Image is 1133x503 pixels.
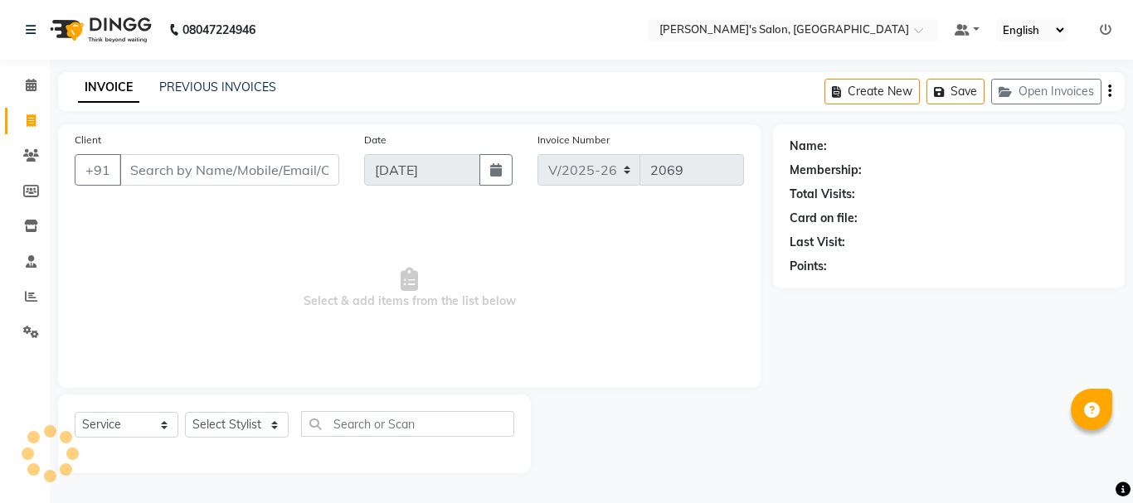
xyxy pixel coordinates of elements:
[75,154,121,186] button: +91
[182,7,255,53] b: 08047224946
[790,162,862,179] div: Membership:
[790,210,858,227] div: Card on file:
[301,411,514,437] input: Search or Scan
[364,133,387,148] label: Date
[991,79,1101,104] button: Open Invoices
[75,133,101,148] label: Client
[75,206,744,371] span: Select & add items from the list below
[537,133,610,148] label: Invoice Number
[119,154,339,186] input: Search by Name/Mobile/Email/Code
[42,7,156,53] img: logo
[790,186,855,203] div: Total Visits:
[790,234,845,251] div: Last Visit:
[790,138,827,155] div: Name:
[926,79,985,104] button: Save
[790,258,827,275] div: Points:
[78,73,139,103] a: INVOICE
[824,79,920,104] button: Create New
[159,80,276,94] a: PREVIOUS INVOICES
